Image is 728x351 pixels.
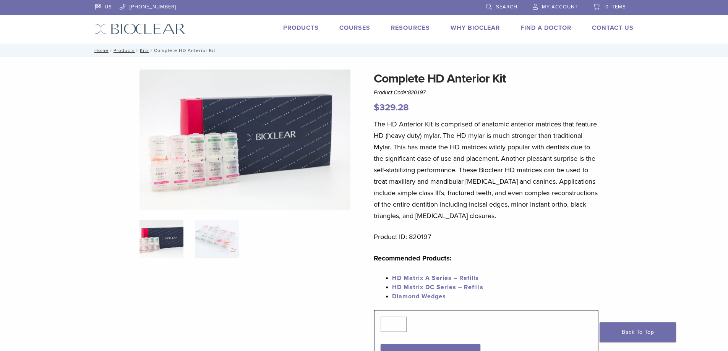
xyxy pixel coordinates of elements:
span: 820197 [408,89,426,95]
a: Back To Top [600,322,676,342]
span: / [149,49,154,52]
span: / [109,49,113,52]
a: Kits [140,48,149,53]
span: My Account [542,4,578,10]
a: Home [92,48,109,53]
a: Resources [391,24,430,32]
a: Find A Doctor [520,24,571,32]
span: / [135,49,140,52]
nav: Complete HD Anterior Kit [89,44,639,57]
p: Product ID: 820197 [374,231,598,243]
span: Search [496,4,517,10]
span: 0 items [605,4,626,10]
a: Diamond Wedges [392,293,446,300]
h1: Complete HD Anterior Kit [374,70,598,88]
img: IMG_8088 (1) [139,70,350,210]
a: Products [283,24,319,32]
img: IMG_8088-1-324x324.jpg [139,220,183,258]
bdi: 329.28 [374,102,409,113]
a: HD Matrix A Series – Refills [392,274,479,282]
a: HD Matrix DC Series – Refills [392,283,483,291]
a: Courses [339,24,370,32]
a: Why Bioclear [451,24,500,32]
strong: Recommended Products: [374,254,452,262]
img: Bioclear [95,23,185,34]
a: Products [113,48,135,53]
a: Contact Us [592,24,634,32]
p: The HD Anterior Kit is comprised of anatomic anterior matrices that feature HD (heavy duty) mylar... [374,118,598,222]
span: Product Code: [374,89,426,95]
span: $ [374,102,379,113]
img: Complete HD Anterior Kit - Image 2 [195,220,239,258]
